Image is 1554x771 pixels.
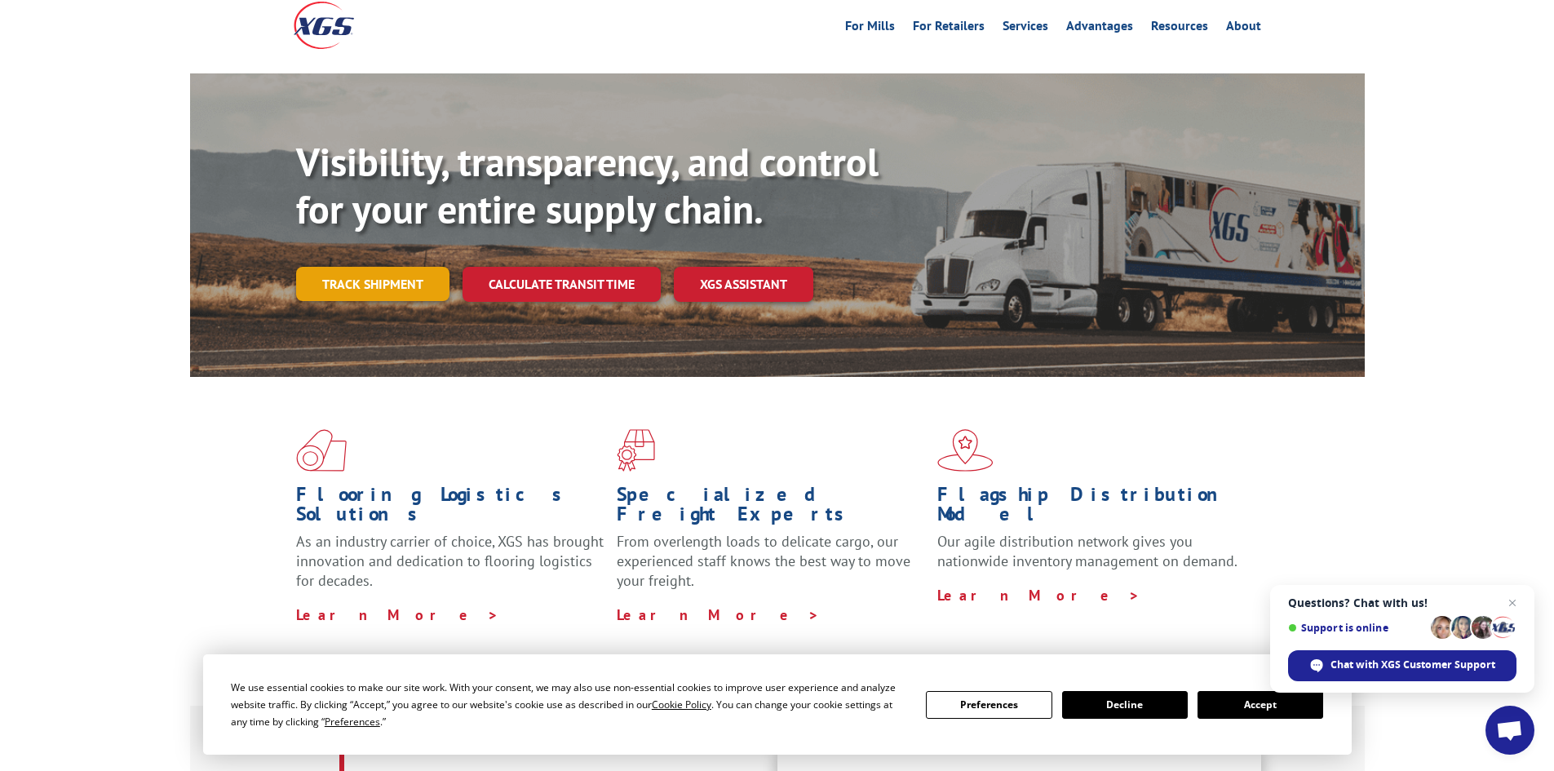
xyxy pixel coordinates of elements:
a: Learn More > [296,605,499,624]
span: As an industry carrier of choice, XGS has brought innovation and dedication to flooring logistics... [296,532,604,590]
h1: Specialized Freight Experts [617,485,925,532]
img: xgs-icon-focused-on-flooring-red [617,429,655,472]
span: Our agile distribution network gives you nationwide inventory management on demand. [937,532,1237,570]
a: Advantages [1066,20,1133,38]
h1: Flooring Logistics Solutions [296,485,604,532]
button: Decline [1062,691,1188,719]
div: Cookie Consent Prompt [203,654,1352,755]
div: We use essential cookies to make our site work. With your consent, we may also use non-essential ... [231,679,906,730]
span: Preferences [325,715,380,729]
div: Open chat [1485,706,1534,755]
p: From overlength loads to delicate cargo, our experienced staff knows the best way to move your fr... [617,532,925,605]
a: For Retailers [913,20,985,38]
a: Services [1003,20,1048,38]
span: Cookie Policy [652,698,711,711]
a: Learn More > [937,586,1140,605]
span: Chat with XGS Customer Support [1330,658,1495,672]
img: xgs-icon-flagship-distribution-model-red [937,429,994,472]
a: Calculate transit time [463,267,661,302]
button: Accept [1198,691,1323,719]
a: Track shipment [296,267,449,301]
div: Chat with XGS Customer Support [1288,650,1516,681]
span: Questions? Chat with us! [1288,596,1516,609]
a: About [1226,20,1261,38]
b: Visibility, transparency, and control for your entire supply chain. [296,136,879,234]
img: xgs-icon-total-supply-chain-intelligence-red [296,429,347,472]
span: Support is online [1288,622,1425,634]
a: XGS ASSISTANT [674,267,813,302]
h1: Flagship Distribution Model [937,485,1246,532]
a: Learn More > [617,605,820,624]
a: For Mills [845,20,895,38]
span: Close chat [1503,593,1522,613]
button: Preferences [926,691,1051,719]
a: Resources [1151,20,1208,38]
